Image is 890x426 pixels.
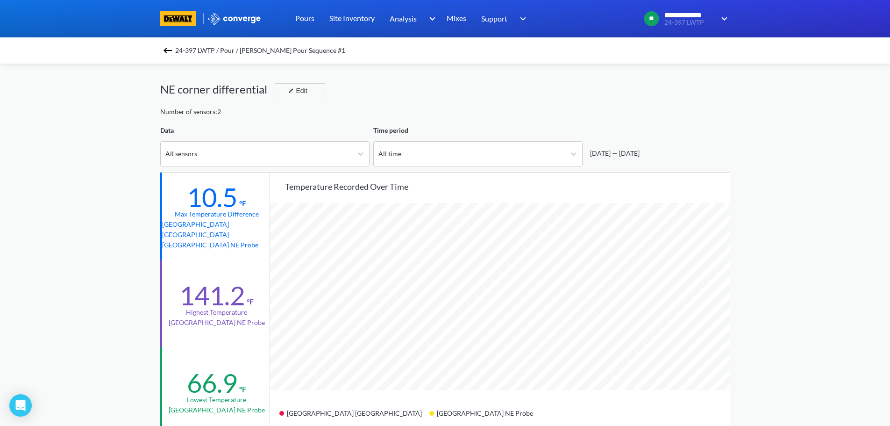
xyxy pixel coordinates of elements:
[165,149,197,159] div: All sensors
[207,13,262,25] img: logo_ewhite.svg
[169,318,265,328] p: [GEOGRAPHIC_DATA] NE Probe
[390,13,417,24] span: Analysis
[285,180,730,193] div: Temperature recorded over time
[187,367,237,399] div: 66.9
[187,395,246,405] div: Lowest temperature
[162,240,271,250] p: [GEOGRAPHIC_DATA] NE Probe
[179,280,245,311] div: 141.2
[160,125,370,136] div: Data
[9,394,32,417] div: Open Intercom Messenger
[175,209,259,219] div: Max temperature difference
[160,11,207,26] a: branding logo
[162,45,173,56] img: backspace.svg
[285,85,309,96] div: Edit
[664,19,715,26] span: 24-397 LWTP
[378,149,401,159] div: All time
[187,181,237,213] div: 10.5
[715,13,730,24] img: downArrow.svg
[288,88,294,94] img: edit-icon.svg
[160,11,196,26] img: branding logo
[586,148,640,159] div: [DATE] — [DATE]
[175,44,345,57] span: 24-397 LWTP / Pour / [PERSON_NAME] Pour Sequence #1
[160,80,275,98] div: NE corner differential
[481,13,507,24] span: Support
[160,107,221,117] div: Number of sensors: 2
[423,13,438,24] img: downArrow.svg
[275,83,325,98] button: Edit
[186,307,247,318] div: Highest temperature
[162,219,271,240] p: [GEOGRAPHIC_DATA] [GEOGRAPHIC_DATA]
[169,405,265,415] p: [GEOGRAPHIC_DATA] NE Probe
[514,13,529,24] img: downArrow.svg
[373,125,583,136] div: Time period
